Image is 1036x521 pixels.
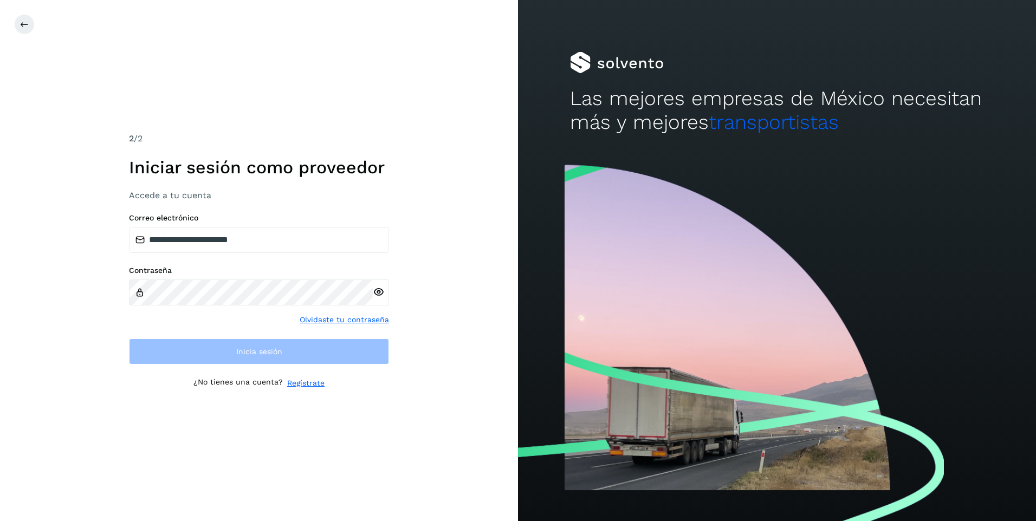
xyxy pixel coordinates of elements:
[129,338,389,364] button: Inicia sesión
[129,213,389,223] label: Correo electrónico
[129,132,389,145] div: /2
[236,348,282,355] span: Inicia sesión
[287,377,325,389] a: Regístrate
[300,314,389,325] a: Olvidaste tu contraseña
[129,266,389,275] label: Contraseña
[129,133,134,144] span: 2
[193,377,283,389] p: ¿No tienes una cuenta?
[709,110,839,134] span: transportistas
[129,190,389,200] h3: Accede a tu cuenta
[570,87,985,135] h2: Las mejores empresas de México necesitan más y mejores
[129,157,389,178] h1: Iniciar sesión como proveedor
